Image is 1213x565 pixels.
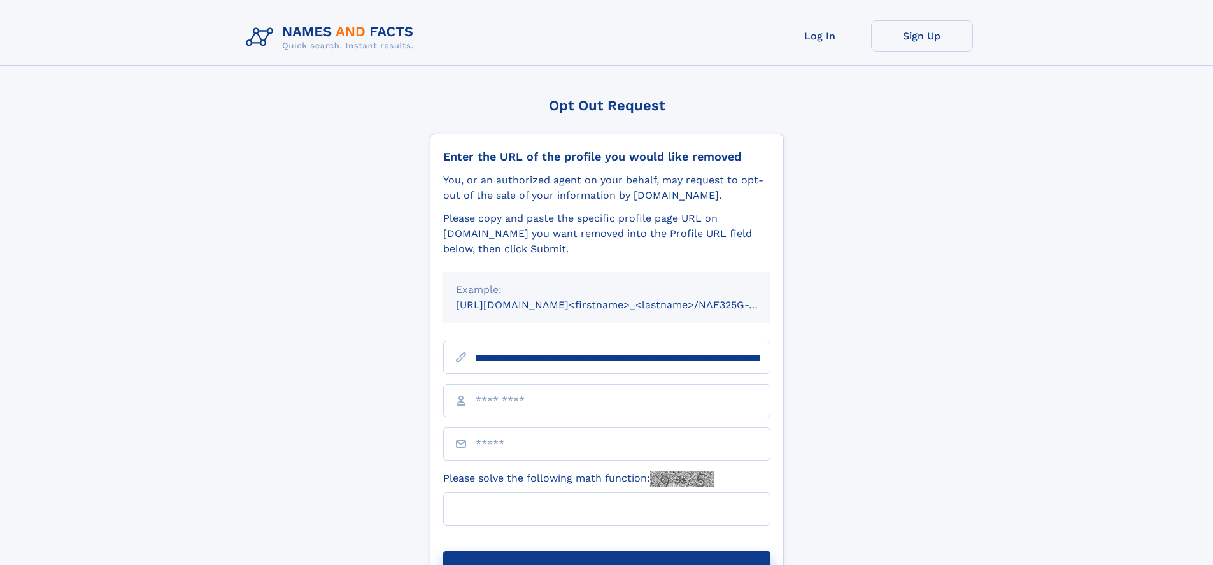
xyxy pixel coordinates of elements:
[769,20,871,52] a: Log In
[443,150,770,164] div: Enter the URL of the profile you would like removed
[443,471,714,487] label: Please solve the following math function:
[443,211,770,257] div: Please copy and paste the specific profile page URL on [DOMAIN_NAME] you want removed into the Pr...
[456,299,795,311] small: [URL][DOMAIN_NAME]<firstname>_<lastname>/NAF325G-xxxxxxxx
[871,20,973,52] a: Sign Up
[456,282,758,297] div: Example:
[443,173,770,203] div: You, or an authorized agent on your behalf, may request to opt-out of the sale of your informatio...
[241,20,424,55] img: Logo Names and Facts
[430,97,784,113] div: Opt Out Request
